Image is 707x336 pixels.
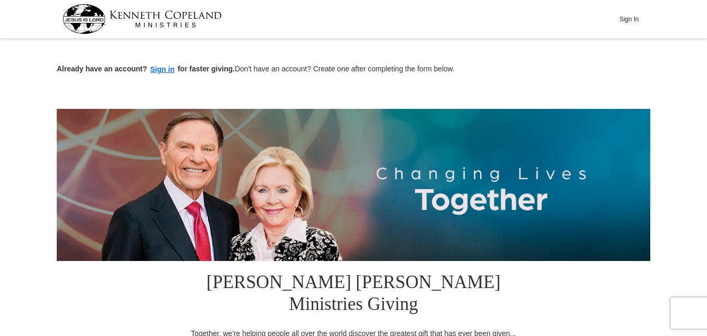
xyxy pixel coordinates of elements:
[62,4,222,34] img: kcm-header-logo.svg
[613,11,645,27] button: Sign In
[184,261,523,328] h1: [PERSON_NAME] [PERSON_NAME] Ministries Giving
[147,64,178,76] button: Sign in
[57,64,650,76] p: Don't have an account? Create one after completing the form below.
[57,65,235,73] strong: Already have an account? for faster giving.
